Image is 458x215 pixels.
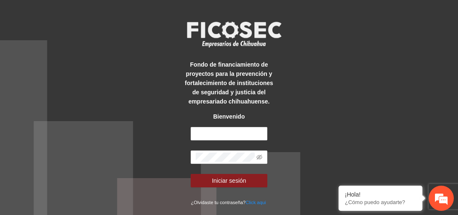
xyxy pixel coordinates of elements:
span: eye-invisible [256,154,262,160]
span: Iniciar sesión [212,176,246,185]
a: Click aqui [246,200,266,205]
strong: Fondo de financiamiento de proyectos para la prevención y fortalecimiento de instituciones de seg... [185,61,273,105]
div: ¡Hola! [345,191,416,198]
p: ¿Cómo puedo ayudarte? [345,199,416,205]
img: logo [181,19,286,50]
strong: Bienvenido [213,113,245,120]
button: Iniciar sesión [191,174,267,187]
small: ¿Olvidaste tu contraseña? [191,200,266,205]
